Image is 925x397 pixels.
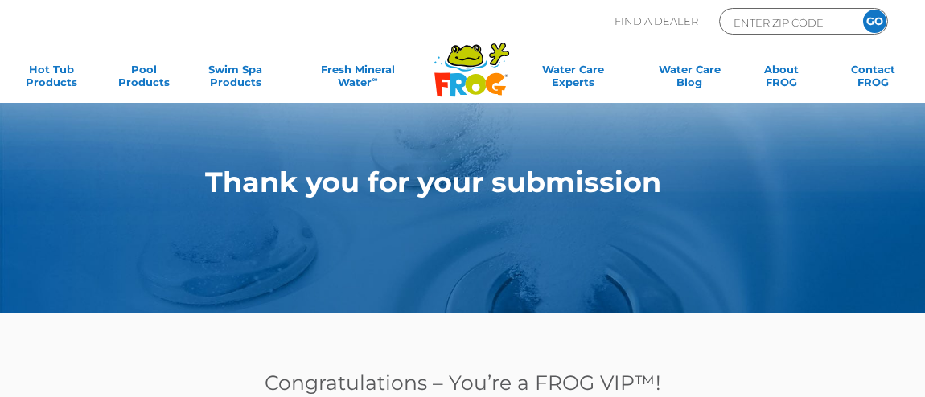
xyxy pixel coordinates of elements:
[76,166,791,198] h1: Thank you for your submission
[654,63,726,95] a: Water CareBlog
[615,8,698,35] p: Find A Dealer
[129,371,795,394] h3: Congratulations – You’re a FROG VIP™!
[199,63,271,95] a: Swim SpaProducts
[863,10,886,33] input: GO
[292,63,425,95] a: Fresh MineralWater∞
[16,63,88,95] a: Hot TubProducts
[837,63,909,95] a: ContactFROG
[108,63,179,95] a: PoolProducts
[746,63,817,95] a: AboutFROG
[513,63,634,95] a: Water CareExperts
[372,75,377,84] sup: ∞
[732,13,841,31] input: Zip Code Form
